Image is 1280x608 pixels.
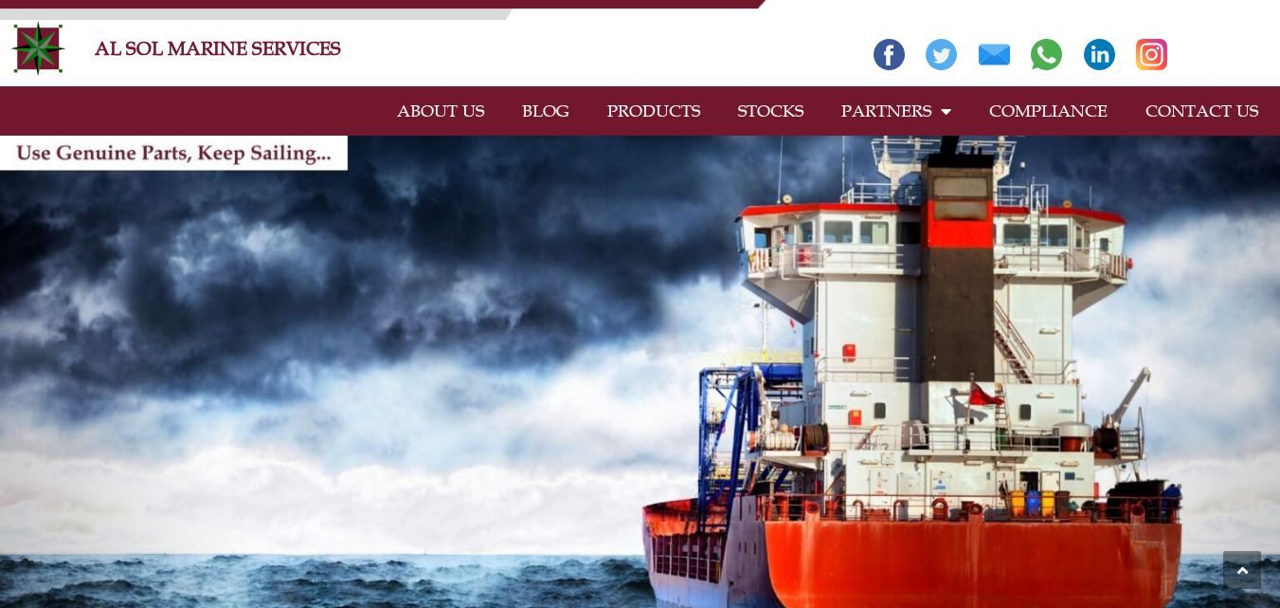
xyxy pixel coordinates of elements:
[1127,89,1277,133] a: CONTACT US
[588,89,719,133] a: PRODUCTS
[822,89,970,133] a: PARTNERS
[719,89,822,133] a: STOCKS
[9,20,66,77] img: Alsolmarine-logo
[1223,551,1261,589] a: Scroll to the top of the page
[378,89,503,133] a: ABOUT US
[95,37,341,60] a: AL SOL MARINE SERVICES
[970,89,1127,133] a: COMPLIANCE
[503,89,588,133] a: BLOG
